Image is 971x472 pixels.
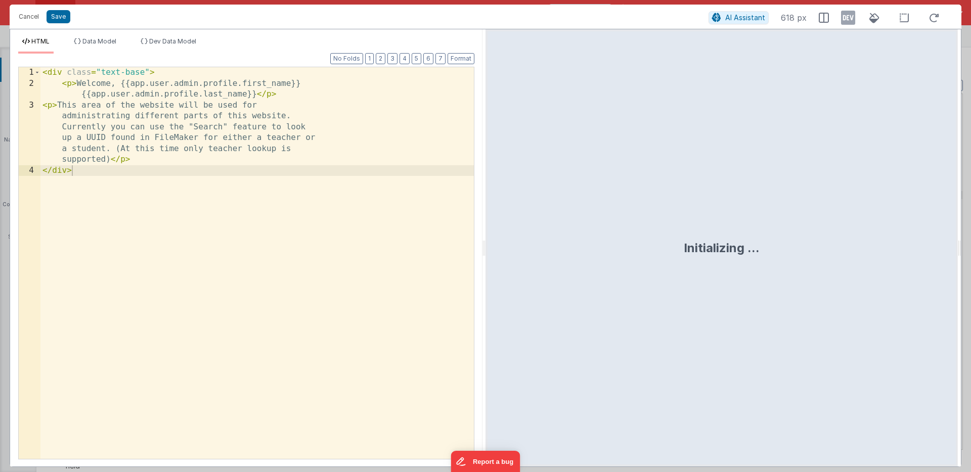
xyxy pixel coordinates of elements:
span: Dev Data Model [149,37,196,45]
span: AI Assistant [725,13,765,22]
div: 1 [19,67,40,78]
div: Initializing ... [684,240,760,256]
span: HTML [31,37,50,45]
button: 1 [365,53,374,64]
button: 7 [435,53,446,64]
span: Data Model [82,37,116,45]
div: 3 [19,100,40,165]
div: 4 [19,165,40,176]
button: 4 [400,53,410,64]
button: AI Assistant [709,11,769,24]
button: Save [47,10,70,23]
button: 3 [387,53,398,64]
button: Format [448,53,474,64]
button: Cancel [14,10,44,24]
iframe: Marker.io feedback button [451,451,520,472]
button: 2 [376,53,385,64]
button: No Folds [330,53,363,64]
button: 5 [412,53,421,64]
div: 2 [19,78,40,100]
span: 618 px [781,12,807,24]
button: 6 [423,53,433,64]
